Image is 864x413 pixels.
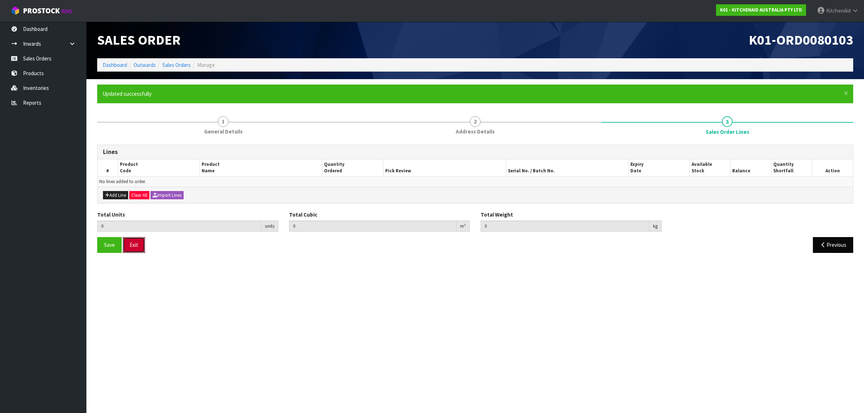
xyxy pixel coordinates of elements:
[813,237,853,253] button: Previous
[481,221,649,232] input: Total Weight
[844,88,848,98] span: ×
[98,159,118,176] th: #
[470,116,481,127] span: 2
[97,31,181,48] span: Sales Order
[123,237,145,253] button: Exit
[162,62,191,68] a: Sales Orders
[97,211,125,218] label: Total Units
[456,128,495,135] span: Address Details
[706,128,749,136] span: Sales Order Lines
[289,211,317,218] label: Total Cubic
[23,6,60,15] span: ProStock
[98,176,853,187] td: No lines added to order.
[720,7,802,13] strong: K01 - KITCHENAID AUSTRALIA PTY LTD
[11,6,20,15] img: cube-alt.png
[771,159,812,176] th: Quantity Shortfall
[200,159,322,176] th: Product Name
[481,211,513,218] label: Total Weight
[97,139,853,258] span: Sales Order Lines
[61,8,72,15] small: WMS
[456,221,470,232] div: m³
[383,159,506,176] th: Pick Review
[103,62,127,68] a: Dashboard
[97,237,122,253] button: Save
[812,159,853,176] th: Action
[261,221,278,232] div: units
[204,128,243,135] span: General Details
[134,62,156,68] a: Outwards
[103,191,128,200] button: Add Line
[722,116,733,127] span: 3
[103,149,847,155] h3: Lines
[322,159,383,176] th: Quantity Ordered
[218,116,229,127] span: 1
[826,7,851,14] span: KitchenAid
[104,241,115,248] span: Save
[97,221,261,232] input: Total Units
[649,221,662,232] div: kg
[150,191,184,200] button: Import Lines
[197,62,215,68] span: Manage
[129,191,149,200] button: Clear All
[730,159,771,176] th: Balance
[689,159,730,176] th: Available Stock
[749,31,853,48] span: K01-ORD0080103
[118,159,200,176] th: Product Code
[628,159,689,176] th: Expiry Date
[103,90,152,97] span: Updated successfully
[289,221,457,232] input: Total Cubic
[506,159,628,176] th: Serial No. / Batch No.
